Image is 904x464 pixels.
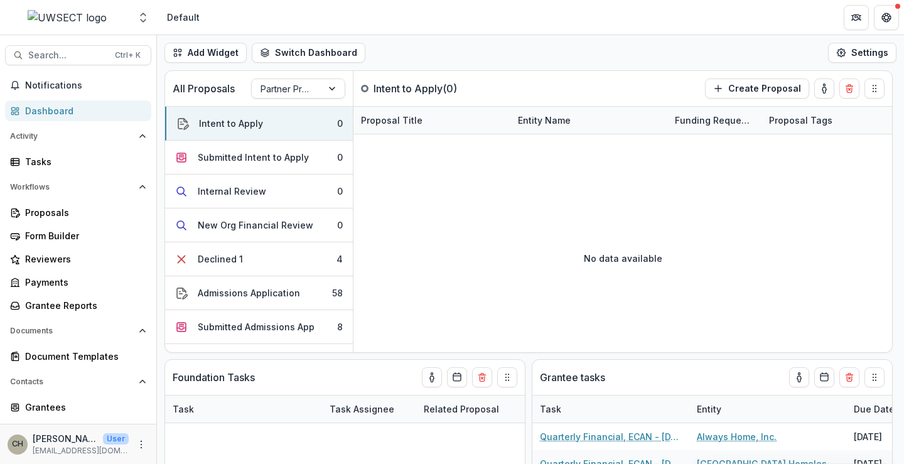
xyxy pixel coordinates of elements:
[165,310,353,344] button: Submitted Admissions App8
[864,78,885,99] button: Drag
[844,5,869,30] button: Partners
[532,396,689,423] div: Task
[540,370,605,385] p: Grantee tasks
[846,402,902,416] div: Due Date
[353,107,510,134] div: Proposal Title
[864,367,885,387] button: Drag
[165,396,322,423] div: Task
[5,321,151,341] button: Open Documents
[25,276,141,289] div: Payments
[162,8,205,26] nav: breadcrumb
[497,367,517,387] button: Drag
[337,185,343,198] div: 0
[789,367,809,387] button: toggle-assigned-to-me
[5,249,151,269] a: Reviewers
[5,295,151,316] a: Grantee Reports
[10,132,134,141] span: Activity
[374,81,468,96] p: Intent to Apply ( 0 )
[25,299,141,312] div: Grantee Reports
[5,75,151,95] button: Notifications
[5,45,151,65] button: Search...
[165,402,202,416] div: Task
[10,183,134,192] span: Workflows
[10,377,134,386] span: Contacts
[667,114,761,127] div: Funding Requested
[322,402,402,416] div: Task Assignee
[472,367,492,387] button: Delete card
[164,43,247,63] button: Add Widget
[167,11,200,24] div: Default
[332,286,343,299] div: 58
[322,396,416,423] div: Task Assignee
[540,430,682,443] a: Quarterly Financial, ECAN - [DATE]-[DATE]
[25,80,146,91] span: Notifications
[103,433,129,445] p: User
[353,114,430,127] div: Proposal Title
[165,107,353,141] button: Intent to Apply0
[25,229,141,242] div: Form Builder
[165,141,353,175] button: Submitted Intent to Apply0
[761,114,840,127] div: Proposal Tags
[667,107,761,134] div: Funding Requested
[112,48,143,62] div: Ctrl + K
[5,225,151,246] a: Form Builder
[198,252,243,266] div: Declined 1
[689,396,846,423] div: Entity
[416,396,573,423] div: Related Proposal
[874,5,899,30] button: Get Help
[5,397,151,418] a: Grantees
[337,219,343,232] div: 0
[28,50,107,61] span: Search...
[33,432,98,445] p: [PERSON_NAME]
[25,155,141,168] div: Tasks
[839,367,859,387] button: Delete card
[25,104,141,117] div: Dashboard
[25,206,141,219] div: Proposals
[173,370,255,385] p: Foundation Tasks
[447,367,467,387] button: Calendar
[28,10,107,25] img: UWSECT logo
[697,430,777,443] a: Always Home, Inc.
[198,185,266,198] div: Internal Review
[5,372,151,392] button: Open Contacts
[198,320,315,333] div: Submitted Admissions App
[33,445,129,456] p: [EMAIL_ADDRESS][DOMAIN_NAME]
[165,276,353,310] button: Admissions Application58
[198,151,309,164] div: Submitted Intent to Apply
[5,151,151,172] a: Tasks
[165,175,353,208] button: Internal Review0
[199,117,263,130] div: Intent to Apply
[5,202,151,223] a: Proposals
[10,326,134,335] span: Documents
[12,440,23,448] div: Carli Herz
[705,78,809,99] button: Create Proposal
[336,252,343,266] div: 4
[173,81,235,96] p: All Proposals
[839,78,859,99] button: Delete card
[198,286,300,299] div: Admissions Application
[422,367,442,387] button: toggle-assigned-to-me
[510,107,667,134] div: Entity Name
[5,346,151,367] a: Document Templates
[532,402,569,416] div: Task
[5,126,151,146] button: Open Activity
[25,252,141,266] div: Reviewers
[198,219,313,232] div: New Org Financial Review
[337,117,343,130] div: 0
[25,401,141,414] div: Grantees
[337,320,343,333] div: 8
[5,177,151,197] button: Open Workflows
[165,208,353,242] button: New Org Financial Review0
[5,100,151,121] a: Dashboard
[252,43,365,63] button: Switch Dashboard
[5,420,151,441] a: Communications
[689,402,729,416] div: Entity
[25,350,141,363] div: Document Templates
[510,114,578,127] div: Entity Name
[5,272,151,293] a: Payments
[814,78,834,99] button: toggle-assigned-to-me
